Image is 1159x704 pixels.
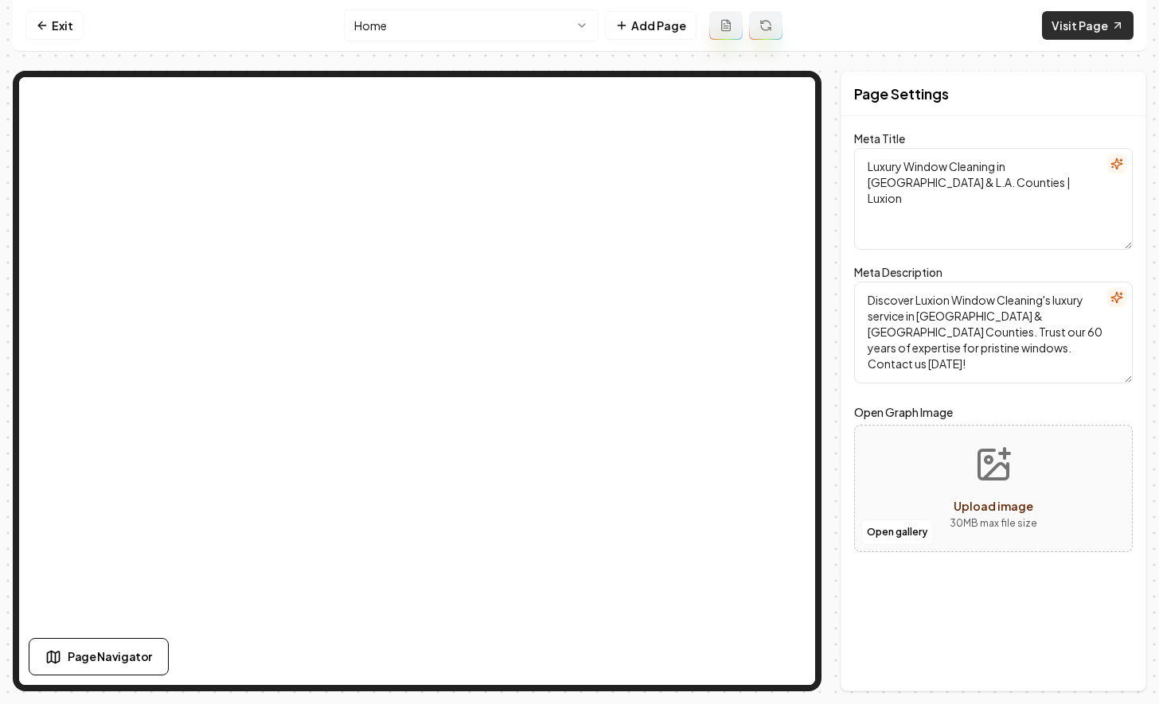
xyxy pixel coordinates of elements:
p: 30 MB max file size [950,515,1037,531]
a: Exit [25,11,84,40]
label: Meta Title [854,131,905,146]
button: Regenerate page [749,11,782,40]
span: Upload image [954,499,1033,513]
button: Add admin page prompt [709,11,743,40]
a: Visit Page [1042,11,1134,40]
button: Upload image [937,433,1050,544]
label: Meta Description [854,265,942,279]
label: Open Graph Image [854,403,1133,422]
h2: Page Settings [854,83,949,105]
button: Page Navigator [29,638,169,675]
button: Add Page [605,11,697,40]
span: Page Navigator [68,648,152,665]
button: Open gallery [861,519,933,545]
